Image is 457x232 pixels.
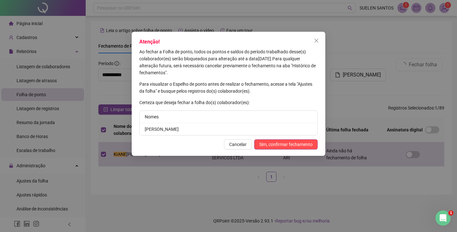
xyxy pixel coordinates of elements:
span: Nomes [145,114,159,119]
span: 1 [448,210,454,215]
button: Cancelar [224,139,252,149]
li: [PERSON_NAME] [140,123,317,135]
button: Sim, confirmar fechamento [254,139,318,149]
span: Para qualquer alteração futura, será necessário cancelar previamente o fechamento na aba "Históri... [139,56,316,75]
span: Cancelar [229,141,247,148]
button: Close [311,36,321,46]
span: close [314,38,319,43]
span: Para visualizar o Espelho de ponto antes de realizar o fechamento, acesse a tela "Ajustes da folh... [139,82,312,94]
span: Atenção! [139,39,160,45]
span: Certeza que deseja fechar a folha do(s) colaborador(es): [139,100,250,105]
p: [DATE] . [139,48,318,76]
span: Ao fechar a Folha de ponto, todos os pontos e saldos do período trabalhado desse(s) colaborador(e... [139,49,306,61]
iframe: Intercom live chat [435,210,451,226]
span: Sim, confirmar fechamento [259,141,313,148]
